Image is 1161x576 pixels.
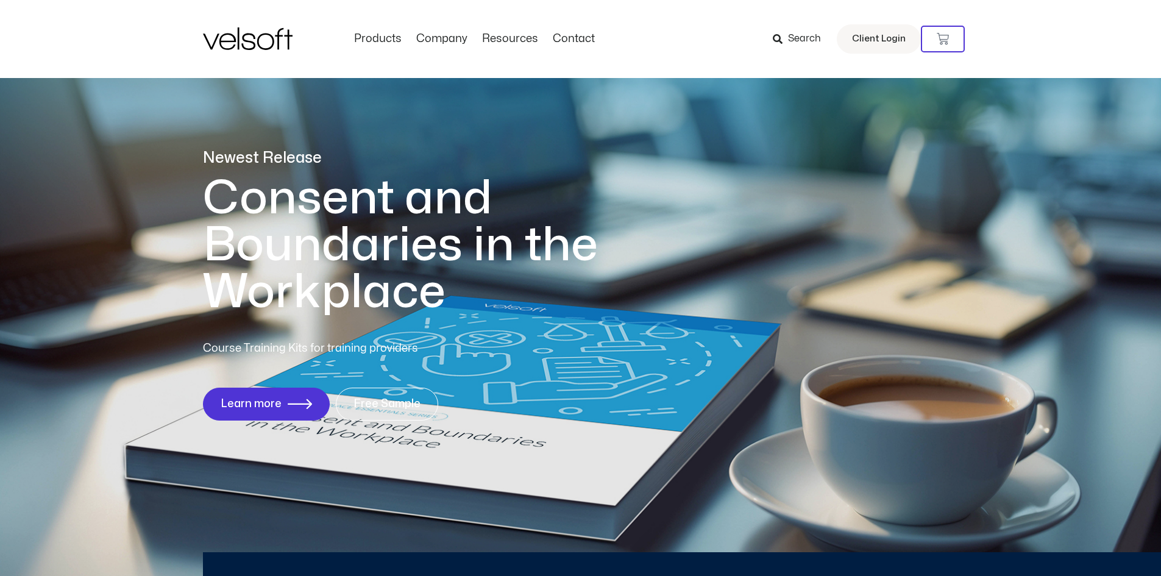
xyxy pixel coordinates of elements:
[545,32,602,46] a: ContactMenu Toggle
[221,398,282,410] span: Learn more
[203,148,648,169] p: Newest Release
[336,388,438,421] a: Free Sample
[203,340,506,357] p: Course Training Kits for training providers
[347,32,409,46] a: ProductsMenu Toggle
[773,29,829,49] a: Search
[203,388,330,421] a: Learn more
[852,31,906,47] span: Client Login
[353,398,421,410] span: Free Sample
[475,32,545,46] a: ResourcesMenu Toggle
[203,27,293,50] img: Velsoft Training Materials
[788,31,821,47] span: Search
[203,175,648,316] h1: Consent and Boundaries in the Workplace
[409,32,475,46] a: CompanyMenu Toggle
[347,32,602,46] nav: Menu
[837,24,921,54] a: Client Login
